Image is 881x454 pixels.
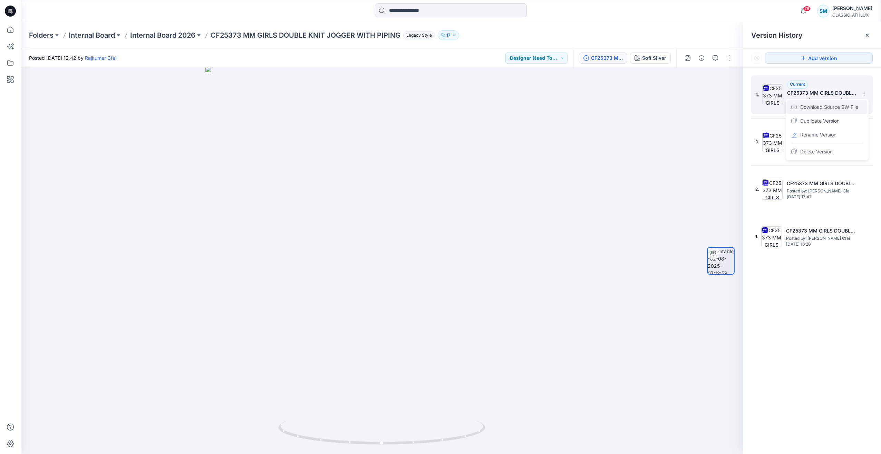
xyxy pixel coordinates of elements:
[630,53,671,64] button: Soft Silver
[786,242,855,247] span: [DATE] 16:20
[400,30,435,40] button: Legacy Style
[446,31,451,39] p: 17
[696,53,707,64] button: Details
[832,4,872,12] div: [PERSON_NAME]
[642,54,666,62] div: Soft Silver
[762,179,783,200] img: CF25373 MM GIRLS DOUBLE KNIT JOGGER WITH PIPING
[864,32,870,38] button: Close
[803,6,811,11] span: 75
[786,235,855,242] span: Posted by: Rajkumar Cfai
[790,82,805,87] span: Current
[800,103,858,111] span: Download Source BW File
[751,31,803,39] span: Version History
[787,179,856,188] h5: CF25373 MM GIRLS DOUBLE KNIT JOGGER WITH PIPING
[787,195,856,199] span: [DATE] 17:47
[800,131,836,139] span: Rename Version
[832,12,872,18] div: CLASSIC_ATHLUX
[765,53,873,64] button: Add version
[762,84,783,105] img: CF25373 MM GIRLS DOUBLE KNIT JOGGER WITH PIPING
[751,53,762,64] button: Show Hidden Versions
[755,92,759,98] span: 4.
[403,31,435,39] span: Legacy Style
[762,132,783,152] img: CF25373 MM GIRLS DOUBLE KNIT JOGGER WITH PIPING
[85,55,116,61] a: Rajkumar Cfai
[817,5,830,17] div: SM
[438,30,459,40] button: 17
[761,226,782,247] img: CF25373 MM GIRLS DOUBLE KNIT JOGGER WITH PIPING
[786,227,855,235] h5: CF25373 MM GIRLS DOUBLE KNIT JOGGER WITH PIPING
[787,89,856,97] h5: CF25373 MM GIRLS DOUBLE KNIT JOGGER WITH PIPING
[29,54,116,62] span: Posted [DATE] 12:42 by
[205,67,558,454] img: eyJhbGciOiJIUzI1NiIsImtpZCI6IjAiLCJzbHQiOiJzZXMiLCJ0eXAiOiJKV1QifQ.eyJkYXRhIjp7InR5cGUiOiJzdG9yYW...
[800,117,840,125] span: Duplicate Version
[755,139,759,145] span: 3.
[579,53,627,64] button: CF25373 MM GIRLS DOUBLE KNIT JOGGER WITH PIPING
[211,30,400,40] p: CF25373 MM GIRLS DOUBLE KNIT JOGGER WITH PIPING
[787,188,856,195] span: Posted by: Rajkumar Cfai
[755,186,759,192] span: 2.
[708,248,734,274] img: turntable-02-08-2025-07:12:59
[591,54,623,62] div: CF25373 MM GIRLS DOUBLE KNIT JOGGER WITH PIPING
[130,30,195,40] a: Internal Board 2026
[755,234,758,240] span: 1.
[29,30,54,40] a: Folders
[800,148,833,156] span: Delete Version
[69,30,115,40] a: Internal Board
[787,97,856,104] span: Posted by: Rajkumar Cfai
